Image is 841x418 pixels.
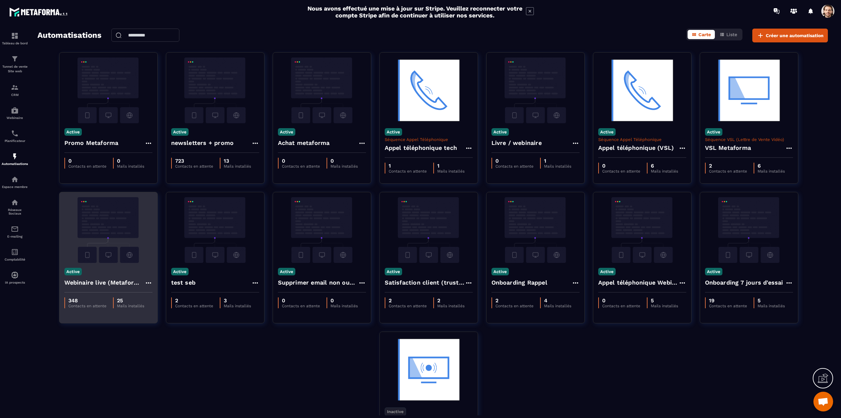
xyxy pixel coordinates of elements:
[2,41,28,45] p: Tableau de bord
[544,164,571,169] p: Mails installés
[2,162,28,166] p: Automatisations
[2,93,28,97] p: CRM
[175,158,213,164] p: 723
[11,248,19,256] img: accountant
[171,138,234,148] h4: newsletters + promo
[68,304,106,308] p: Contacts en attente
[495,304,534,308] p: Contacts en attente
[2,79,28,102] a: formationformationCRM
[11,198,19,206] img: social-network
[2,220,28,243] a: emailemailE-mailing
[11,55,19,63] img: formation
[705,128,722,136] p: Active
[2,50,28,79] a: formationformationTunnel de vente Site web
[705,143,751,152] h4: VSL Metaforma
[437,169,465,174] p: Mails installés
[117,304,144,308] p: Mails installés
[385,58,473,123] img: automation-background
[385,337,473,403] img: automation-background
[709,169,747,174] p: Contacts en attente
[651,297,678,304] p: 5
[278,197,366,263] img: automation-background
[9,6,68,18] img: logo
[278,278,358,287] h4: Supprimer email non ouvert apres 60 jours
[709,163,747,169] p: 2
[11,129,19,137] img: scheduler
[307,5,523,19] h2: Nous avons effectué une mise à jour sur Stripe. Veuillez reconnecter votre compte Stripe afin de ...
[758,297,785,304] p: 5
[758,169,785,174] p: Mails installés
[224,297,251,304] p: 3
[37,29,102,42] h2: Automatisations
[68,158,106,164] p: 0
[602,163,640,169] p: 0
[171,128,189,136] p: Active
[2,116,28,120] p: Webinaire
[64,58,152,123] img: automation-background
[2,281,28,284] p: IA prospects
[602,169,640,174] p: Contacts en attente
[11,83,19,91] img: formation
[491,128,509,136] p: Active
[2,194,28,220] a: social-networksocial-networkRéseaux Sociaux
[2,125,28,148] a: schedulerschedulerPlanificateur
[385,143,457,152] h4: Appel téléphonique tech
[282,304,320,308] p: Contacts en attente
[11,152,19,160] img: automations
[437,304,465,308] p: Mails installés
[175,304,213,308] p: Contacts en attente
[2,243,28,266] a: accountantaccountantComptabilité
[598,143,674,152] h4: Appel téléphonique (VSL)
[224,158,251,164] p: 13
[698,32,711,37] span: Carte
[2,258,28,261] p: Comptabilité
[544,304,571,308] p: Mails installés
[758,304,785,308] p: Mails installés
[389,304,427,308] p: Contacts en attente
[437,163,465,169] p: 1
[688,30,715,39] button: Carte
[705,137,793,142] p: Séquence VSL (Lettre de Vente Vidéo)
[64,278,145,287] h4: Webinaire live (Metaforma)
[64,197,152,263] img: automation-background
[709,304,747,308] p: Contacts en attente
[64,128,82,136] p: Active
[2,64,28,74] p: Tunnel de vente Site web
[175,297,213,304] p: 2
[330,158,358,164] p: 0
[2,27,28,50] a: formationformationTableau de bord
[598,268,616,275] p: Active
[495,158,534,164] p: 0
[282,297,320,304] p: 0
[2,102,28,125] a: automationsautomationsWebinaire
[491,197,580,263] img: automation-background
[171,268,189,275] p: Active
[602,304,640,308] p: Contacts en attente
[602,297,640,304] p: 0
[813,392,833,411] div: Mở cuộc trò chuyện
[752,29,828,42] button: Créer une automatisation
[224,164,251,169] p: Mails installés
[68,297,106,304] p: 348
[385,137,473,142] p: Séquence Appel Téléphonique
[330,304,358,308] p: Mails installés
[544,158,571,164] p: 1
[705,197,793,263] img: automation-background
[705,58,793,123] img: automation-background
[385,278,465,287] h4: Satisfaction client (trustpilot)
[598,128,616,136] p: Active
[11,225,19,233] img: email
[437,297,465,304] p: 2
[278,58,366,123] img: automation-background
[330,164,358,169] p: Mails installés
[705,268,722,275] p: Active
[278,268,295,275] p: Active
[495,164,534,169] p: Contacts en attente
[491,138,542,148] h4: Livre / webinaire
[385,407,406,416] p: Inactive
[766,32,824,39] span: Créer une automatisation
[705,278,783,287] h4: Onboarding 7 jours d'essai
[385,128,402,136] p: Active
[171,278,196,287] h4: test seb
[385,268,402,275] p: Active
